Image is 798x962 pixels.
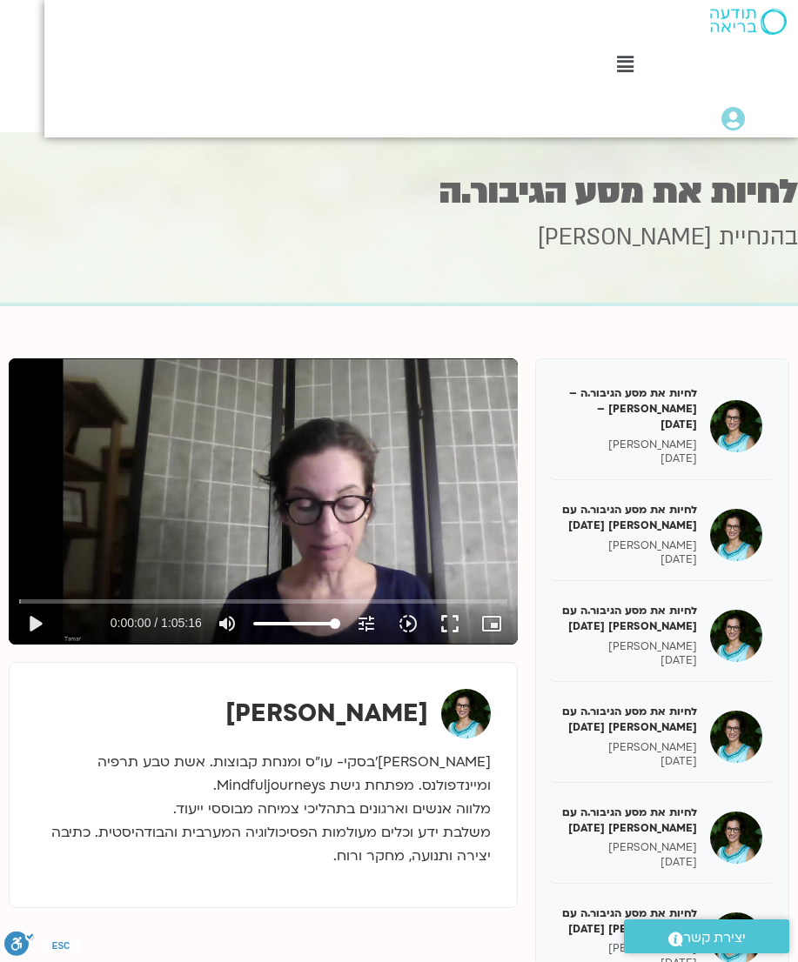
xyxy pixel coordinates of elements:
[562,552,697,567] p: [DATE]
[36,751,491,868] p: [PERSON_NAME]'בסקי- עו"ס ומנחת קבוצות. אשת טבע תרפיה ומיינדפולנס. מפתחת גישת Mindfuljourneys. מלו...
[562,451,697,466] p: [DATE]
[562,438,697,452] p: [PERSON_NAME]
[710,812,762,864] img: לחיות את מסע הגיבור.ה עם תמר לינצבסקי 25/02/25
[225,697,428,730] strong: [PERSON_NAME]
[719,222,798,253] span: בהנחיית
[562,840,697,855] p: [PERSON_NAME]
[562,905,697,937] h5: לחיות את מסע הגיבור.ה עם [PERSON_NAME] [DATE]
[710,711,762,763] img: לחיות את מסע הגיבור.ה עם תמר לינצבסקי 18/02/25
[562,653,697,668] p: [DATE]
[562,740,697,755] p: [PERSON_NAME]
[710,400,762,452] img: לחיות את מסע הגיבור.ה – תמר לינצבסקי – 30/1/25
[562,754,697,769] p: [DATE]
[562,639,697,654] p: [PERSON_NAME]
[562,502,697,533] h5: לחיות את מסע הגיבור.ה עם [PERSON_NAME] [DATE]
[683,926,746,950] span: יצירת קשר
[562,385,697,433] h5: לחיות את מסע הגיבור.ה – [PERSON_NAME] – [DATE]
[710,509,762,561] img: לחיות את מסע הגיבור.ה עם תמר לינצבסקי 04/02/25
[562,855,697,870] p: [DATE]
[710,610,762,662] img: לחיות את מסע הגיבור.ה עם תמר לינצבסקי 11/02/25
[710,9,787,35] img: תודעה בריאה
[441,689,491,738] img: תמר לינצבסקי
[562,603,697,634] h5: לחיות את מסע הגיבור.ה עם [PERSON_NAME] [DATE]
[562,805,697,836] h5: לחיות את מסע הגיבור.ה עם [PERSON_NAME] [DATE]
[562,538,697,553] p: [PERSON_NAME]
[562,941,697,956] p: [PERSON_NAME]
[624,919,789,953] a: יצירת קשר
[562,704,697,735] h5: לחיות את מסע הגיבור.ה עם [PERSON_NAME] [DATE]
